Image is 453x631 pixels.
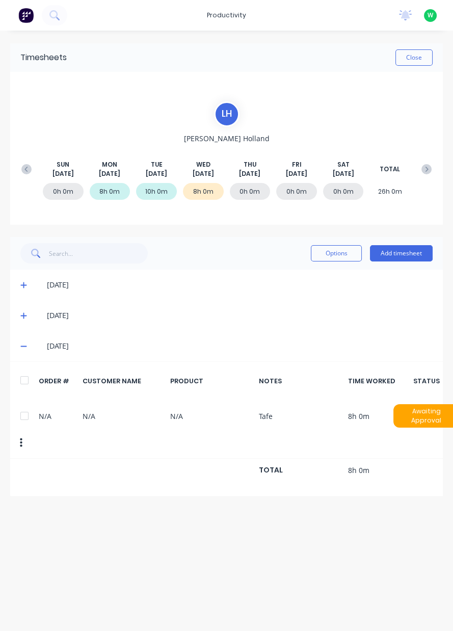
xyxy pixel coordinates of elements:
span: [DATE] [193,169,214,178]
div: [DATE] [47,279,433,291]
div: 8h 0m [90,183,130,200]
span: SUN [57,160,69,169]
div: [DATE] [47,340,433,352]
span: THU [244,160,256,169]
span: [DATE] [146,169,167,178]
input: Search... [49,243,148,264]
div: L H [214,101,239,127]
span: [DATE] [286,169,307,178]
div: 0h 0m [43,183,84,200]
span: [DATE] [99,169,120,178]
div: [DATE] [47,310,433,321]
div: 26h 0m [369,183,410,200]
button: Close [395,49,433,66]
div: CUSTOMER NAME [83,376,164,386]
div: productivity [202,8,251,23]
button: Options [311,245,362,261]
div: 0h 0m [276,183,317,200]
span: TOTAL [380,165,400,174]
span: FRI [291,160,301,169]
span: SAT [337,160,350,169]
div: TIME WORKED [348,376,414,386]
span: [PERSON_NAME] Holland [184,133,270,144]
span: W [428,11,433,20]
div: Timesheets [20,51,67,64]
span: WED [196,160,210,169]
span: MON [102,160,117,169]
div: ORDER # [39,376,77,386]
div: PRODUCT [170,376,253,386]
div: 10h 0m [136,183,177,200]
img: Factory [18,8,34,23]
div: NOTES [259,376,342,386]
div: 0h 0m [323,183,364,200]
span: [DATE] [333,169,354,178]
span: TUE [151,160,163,169]
button: Add timesheet [370,245,433,261]
div: 8h 0m [183,183,224,200]
div: STATUS [420,376,433,386]
span: [DATE] [52,169,74,178]
div: 0h 0m [230,183,271,200]
span: [DATE] [239,169,260,178]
